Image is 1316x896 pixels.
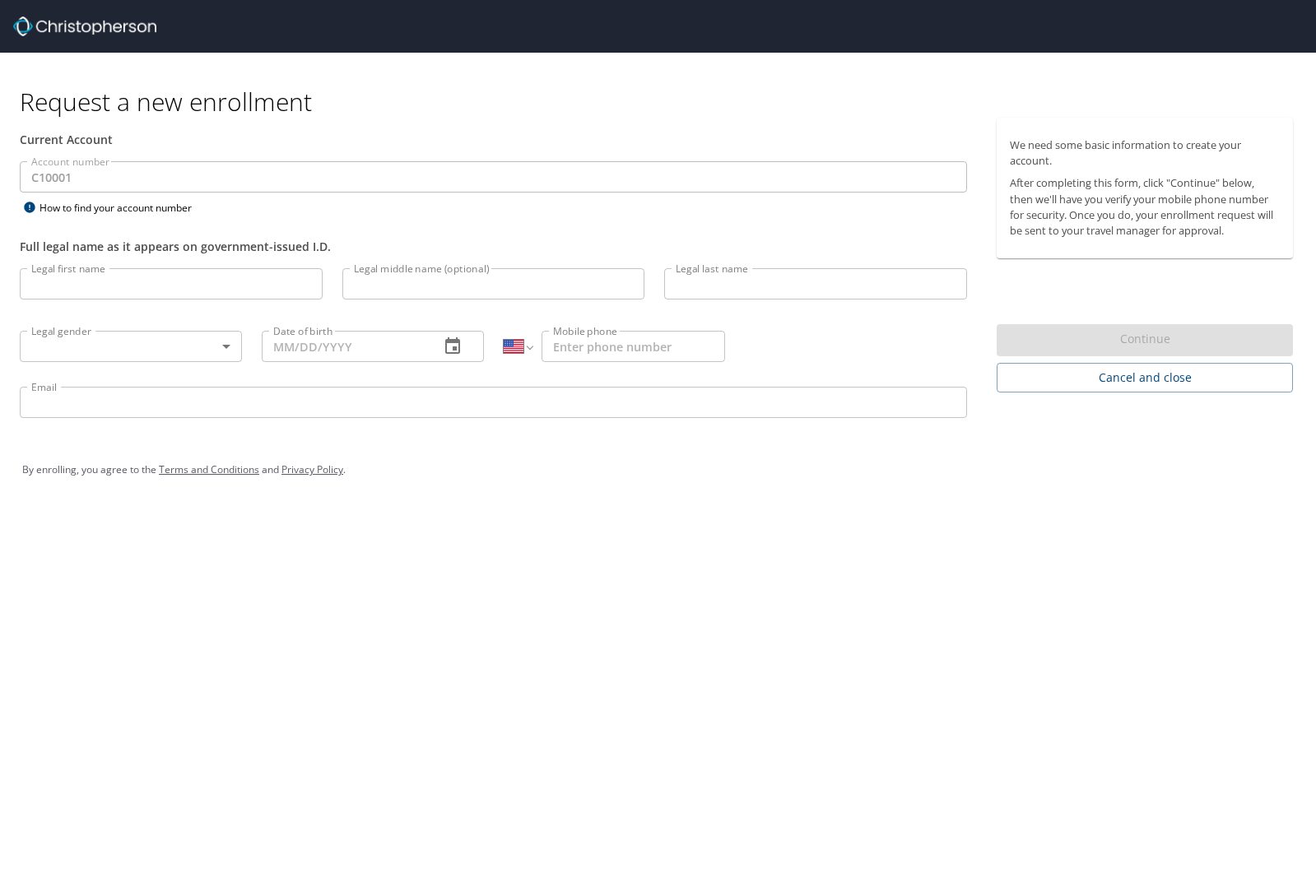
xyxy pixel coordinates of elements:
div: ​ [20,331,242,362]
div: Full legal name as it appears on government-issued I.D. [20,238,967,255]
button: Cancel and close [997,363,1293,393]
a: Terms and Conditions [159,462,259,476]
div: How to find your account number [20,197,226,218]
img: cbt logo [13,16,156,36]
input: Enter phone number [542,331,726,362]
span: Cancel and close [1010,368,1280,388]
h1: Request a new enrollment [20,86,1306,118]
div: Current Account [20,131,967,148]
a: Privacy Policy [281,462,343,476]
p: After completing this form, click "Continue" below, then we'll have you verify your mobile phone ... [1010,175,1280,239]
div: By enrolling, you agree to the and . [22,449,1294,490]
input: MM/DD/YYYY [262,331,426,362]
p: We need some basic information to create your account. [1010,137,1280,169]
